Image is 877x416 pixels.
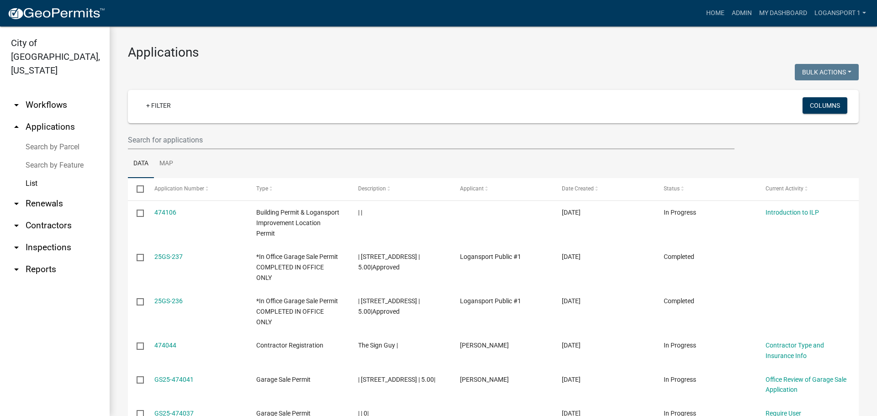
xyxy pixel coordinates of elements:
[766,209,819,216] a: Introduction to ILP
[154,209,176,216] a: 474106
[139,97,178,114] a: + Filter
[795,64,859,80] button: Bulk Actions
[358,253,420,271] span: | 823 sunset drive | 5.00|Approved
[562,376,581,383] span: 09/05/2025
[451,178,553,200] datatable-header-cell: Applicant
[11,264,22,275] i: arrow_drop_down
[358,342,398,349] span: The Sign Guy |
[128,178,145,200] datatable-header-cell: Select
[11,242,22,253] i: arrow_drop_down
[562,209,581,216] span: 09/05/2025
[664,297,694,305] span: Completed
[562,297,581,305] span: 09/05/2025
[766,376,846,394] a: Office Review of Garage Sale Application
[11,220,22,231] i: arrow_drop_down
[256,297,338,326] span: *In Office Garage Sale Permit COMPLETED IN OFFICE ONLY
[11,100,22,111] i: arrow_drop_down
[11,121,22,132] i: arrow_drop_up
[460,297,521,305] span: Logansport Public #1
[766,342,824,359] a: Contractor Type and Insurance Info
[145,178,247,200] datatable-header-cell: Application Number
[562,342,581,349] span: 09/05/2025
[154,185,204,192] span: Application Number
[154,149,179,179] a: Map
[247,178,349,200] datatable-header-cell: Type
[256,209,339,237] span: Building Permit & Logansport Improvement Location Permit
[154,376,194,383] a: GS25-474041
[664,342,696,349] span: In Progress
[11,198,22,209] i: arrow_drop_down
[664,253,694,260] span: Completed
[128,149,154,179] a: Data
[154,253,183,260] a: 25GS-237
[154,297,183,305] a: 25GS-236
[154,342,176,349] a: 474044
[664,209,696,216] span: In Progress
[256,376,311,383] span: Garage Sale Permit
[655,178,757,200] datatable-header-cell: Status
[460,253,521,260] span: Logansport Public #1
[553,178,655,200] datatable-header-cell: Date Created
[664,376,696,383] span: In Progress
[128,131,734,149] input: Search for applications
[349,178,451,200] datatable-header-cell: Description
[358,185,386,192] span: Description
[460,376,509,383] span: annette
[728,5,755,22] a: Admin
[358,209,362,216] span: | |
[766,185,803,192] span: Current Activity
[358,297,420,315] span: | 2719 Emmet Dr | 5.00|Approved
[256,253,338,281] span: *In Office Garage Sale Permit COMPLETED IN OFFICE ONLY
[811,5,870,22] a: Logansport 1
[460,185,484,192] span: Applicant
[256,342,323,349] span: Contractor Registration
[562,185,594,192] span: Date Created
[664,185,680,192] span: Status
[358,376,435,383] span: | 301 Burlington Ave | 5.00|
[562,253,581,260] span: 09/05/2025
[803,97,847,114] button: Columns
[460,342,509,349] span: Justin West
[703,5,728,22] a: Home
[256,185,268,192] span: Type
[755,5,811,22] a: My Dashboard
[128,45,859,60] h3: Applications
[757,178,859,200] datatable-header-cell: Current Activity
